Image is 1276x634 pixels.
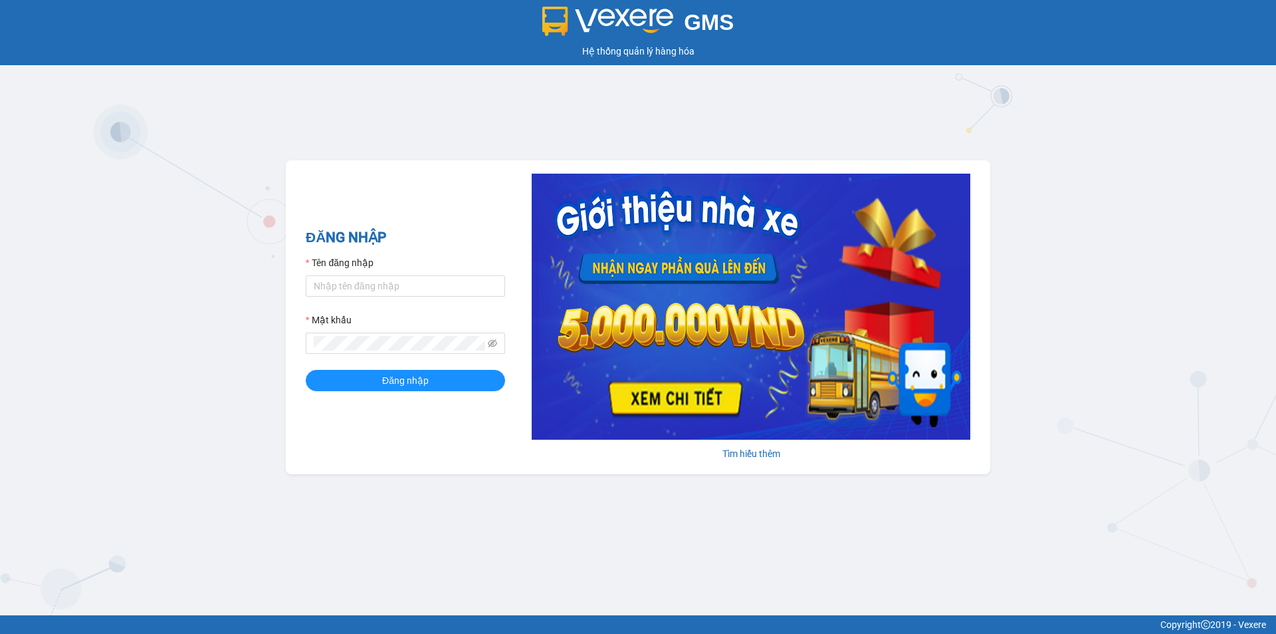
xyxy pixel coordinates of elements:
h2: ĐĂNG NHẬP [306,227,505,249]
span: Đăng nhập [382,373,429,388]
label: Tên đăng nhập [306,255,373,270]
label: Mật khẩu [306,313,352,327]
input: Tên đăng nhập [306,275,505,297]
div: Hệ thống quản lý hàng hóa [3,44,1273,59]
button: Đăng nhập [306,370,505,391]
span: GMS [684,10,734,35]
div: Copyright 2019 - Vexere [10,617,1266,632]
img: banner-0 [532,174,970,440]
span: copyright [1201,620,1210,629]
input: Mật khẩu [314,336,485,351]
img: logo 2 [542,7,674,36]
span: eye-invisible [488,339,497,348]
a: GMS [542,20,734,31]
div: Tìm hiểu thêm [532,446,970,461]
